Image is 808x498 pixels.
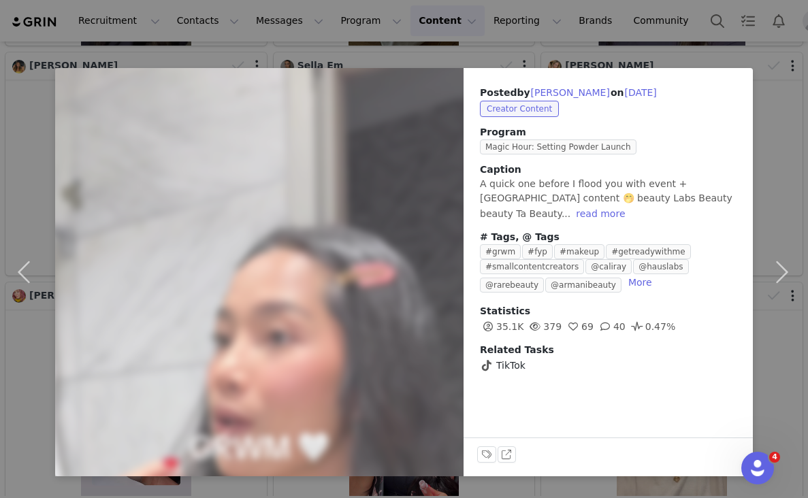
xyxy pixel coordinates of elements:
[480,164,521,175] span: Caption
[480,125,737,139] span: Program
[480,101,559,117] span: Creator Content
[629,321,675,332] span: 0.47%
[517,87,610,98] span: by
[480,344,554,355] span: Related Tasks
[480,244,521,259] span: #grwm
[527,321,562,332] span: 379
[480,139,636,154] span: Magic Hour: Setting Powder Launch
[623,274,658,290] button: More
[480,141,642,152] a: Magic Hour: Setting Powder Launch
[597,321,626,332] span: 40
[624,84,657,101] button: [DATE]
[606,244,690,259] span: #getreadywithme
[530,84,611,101] button: [PERSON_NAME]
[769,452,780,463] span: 4
[480,321,523,332] span: 35.1K
[570,205,630,222] button: read more
[480,231,560,242] span: # Tags, @ Tags
[480,178,732,219] span: A quick one before I flood you with event + [GEOGRAPHIC_DATA] content 🤭 beauty Labs Beauty beauty...
[565,321,594,332] span: 69
[480,87,658,98] span: Posted on
[480,305,530,316] span: Statistics
[633,259,688,274] span: @hauslabs
[496,359,526,373] span: TikTok
[522,244,553,259] span: #fyp
[741,452,774,484] iframe: Intercom live chat
[545,278,621,293] span: @armanibeauty
[480,259,584,274] span: #smallcontentcreators
[585,259,632,274] span: @caliray
[480,278,544,293] span: @rarebeauty
[554,244,604,259] span: #makeup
